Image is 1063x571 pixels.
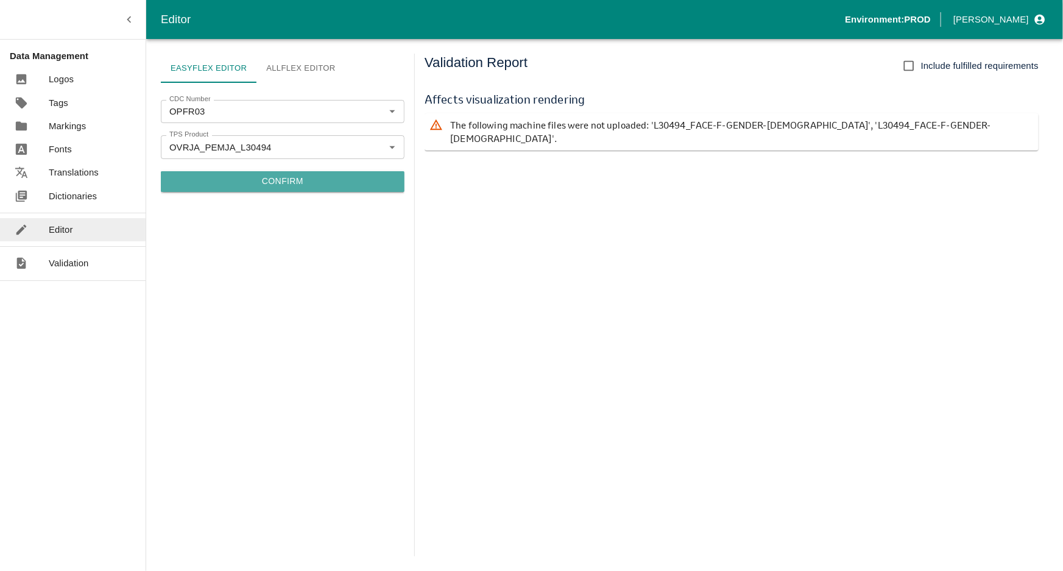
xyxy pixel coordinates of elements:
p: Environment: PROD [845,13,931,26]
h5: Validation Report [425,54,528,78]
p: Data Management [10,49,146,63]
p: Editor [49,223,73,236]
a: Allflex Editor [256,54,345,83]
div: Editor [161,10,845,29]
p: Markings [49,119,86,133]
button: Open [384,139,400,155]
button: Open [384,104,400,119]
p: The following machine files were not uploaded: 'L30494_FACE-F-GENDER-[DEMOGRAPHIC_DATA]', 'L30494... [450,118,1034,146]
p: Fonts [49,143,72,156]
label: CDC Number [169,94,211,104]
p: Translations [49,166,99,179]
button: Confirm [161,171,404,192]
h6: Affects visualization rendering [425,90,1039,108]
p: Tags [49,96,68,110]
p: Logos [49,73,74,86]
button: profile [948,9,1048,30]
p: Dictionaries [49,190,97,203]
p: Validation [49,257,89,270]
a: Easyflex Editor [161,54,256,83]
span: Include fulfilled requirements [921,59,1039,73]
p: [PERSON_NAME] [953,13,1029,26]
label: TPS Product [169,130,208,140]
